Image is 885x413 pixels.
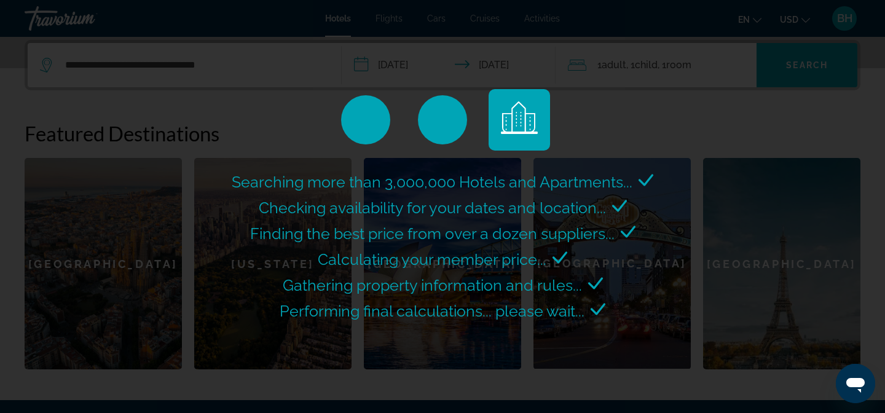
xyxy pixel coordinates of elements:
span: Finding the best price from over a dozen suppliers... [250,224,615,243]
span: Gathering property information and rules... [283,276,582,294]
span: Calculating your member price... [318,250,546,269]
iframe: Botón para iniciar la ventana de mensajería [836,364,875,403]
span: Searching more than 3,000,000 Hotels and Apartments... [232,173,632,191]
span: Checking availability for your dates and location... [259,199,606,217]
span: Performing final calculations... please wait... [280,302,584,320]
